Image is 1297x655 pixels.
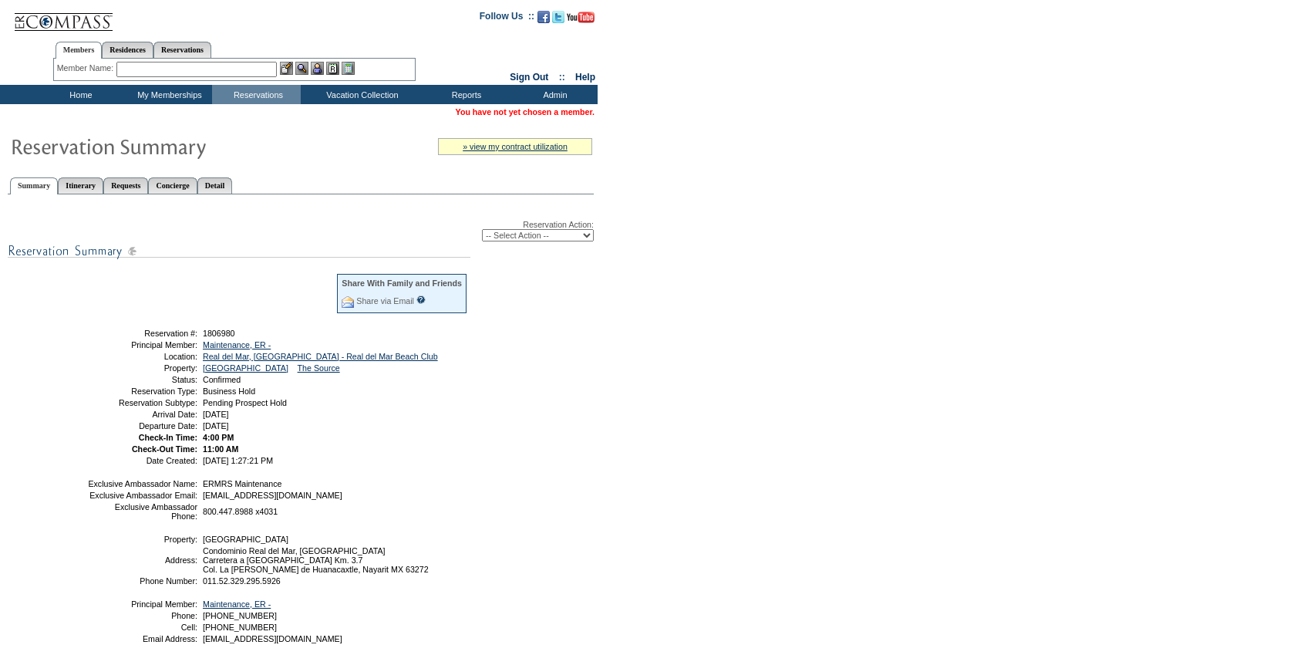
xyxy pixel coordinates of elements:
[326,62,339,75] img: Reservations
[153,42,211,58] a: Reservations
[87,340,197,349] td: Principal Member:
[87,576,197,586] td: Phone Number:
[103,177,148,194] a: Requests
[203,387,255,396] span: Business Hold
[203,491,342,500] span: [EMAIL_ADDRESS][DOMAIN_NAME]
[58,177,103,194] a: Itinerary
[87,623,197,632] td: Cell:
[298,363,340,373] a: The Source
[203,623,277,632] span: [PHONE_NUMBER]
[301,85,420,104] td: Vacation Collection
[10,130,318,161] img: Reservaton Summary
[416,295,426,304] input: What is this?
[552,11,564,23] img: Follow us on Twitter
[8,220,594,241] div: Reservation Action:
[87,421,197,430] td: Departure Date:
[87,398,197,407] td: Reservation Subtype:
[356,296,414,306] a: Share via Email
[203,444,238,454] span: 11:00 AM
[567,15,595,25] a: Subscribe to our YouTube Channel
[203,398,287,407] span: Pending Prospect Hold
[87,611,197,620] td: Phone:
[212,85,301,104] td: Reservations
[280,62,293,75] img: b_edit.gif
[575,72,595,83] a: Help
[87,456,197,465] td: Date Created:
[56,42,103,59] a: Members
[203,329,235,338] span: 1806980
[203,599,271,609] a: Maintenance, ER -
[87,410,197,419] td: Arrival Date:
[8,241,470,261] img: subTtlResSummary.gif
[10,177,58,194] a: Summary
[537,15,550,25] a: Become our fan on Facebook
[123,85,212,104] td: My Memberships
[87,375,197,384] td: Status:
[559,72,565,83] span: ::
[203,352,438,361] a: Real del Mar, [GEOGRAPHIC_DATA] - Real del Mar Beach Club
[203,340,271,349] a: Maintenance, ER -
[132,444,197,454] strong: Check-Out Time:
[203,421,229,430] span: [DATE]
[203,546,429,574] span: Condominio Real del Mar, [GEOGRAPHIC_DATA] Carretera a [GEOGRAPHIC_DATA] Km. 3.7 Col. La [PERSON_...
[510,72,548,83] a: Sign Out
[87,634,197,643] td: Email Address:
[87,599,197,609] td: Principal Member:
[203,410,229,419] span: [DATE]
[203,479,281,488] span: ERMRS Maintenance
[342,279,462,288] div: Share With Family and Friends
[203,433,234,442] span: 4:00 PM
[139,433,197,442] strong: Check-In Time:
[203,611,277,620] span: [PHONE_NUMBER]
[87,363,197,373] td: Property:
[203,507,278,516] span: 800.447.8988 x4031
[87,329,197,338] td: Reservation #:
[537,11,550,23] img: Become our fan on Facebook
[148,177,197,194] a: Concierge
[203,363,288,373] a: [GEOGRAPHIC_DATA]
[203,375,241,384] span: Confirmed
[311,62,324,75] img: Impersonate
[87,491,197,500] td: Exclusive Ambassador Email:
[203,456,273,465] span: [DATE] 1:27:21 PM
[203,576,281,586] span: 011.52.329.295.5926
[203,535,288,544] span: [GEOGRAPHIC_DATA]
[203,634,342,643] span: [EMAIL_ADDRESS][DOMAIN_NAME]
[567,12,595,23] img: Subscribe to our YouTube Channel
[480,9,534,28] td: Follow Us ::
[35,85,123,104] td: Home
[87,387,197,396] td: Reservation Type:
[420,85,509,104] td: Reports
[102,42,153,58] a: Residences
[552,15,564,25] a: Follow us on Twitter
[509,85,598,104] td: Admin
[295,62,308,75] img: View
[87,502,197,521] td: Exclusive Ambassador Phone:
[57,62,116,75] div: Member Name:
[87,535,197,544] td: Property:
[456,107,595,116] span: You have not yet chosen a member.
[87,546,197,574] td: Address:
[463,142,568,151] a: » view my contract utilization
[87,479,197,488] td: Exclusive Ambassador Name:
[87,352,197,361] td: Location:
[342,62,355,75] img: b_calculator.gif
[197,177,233,194] a: Detail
